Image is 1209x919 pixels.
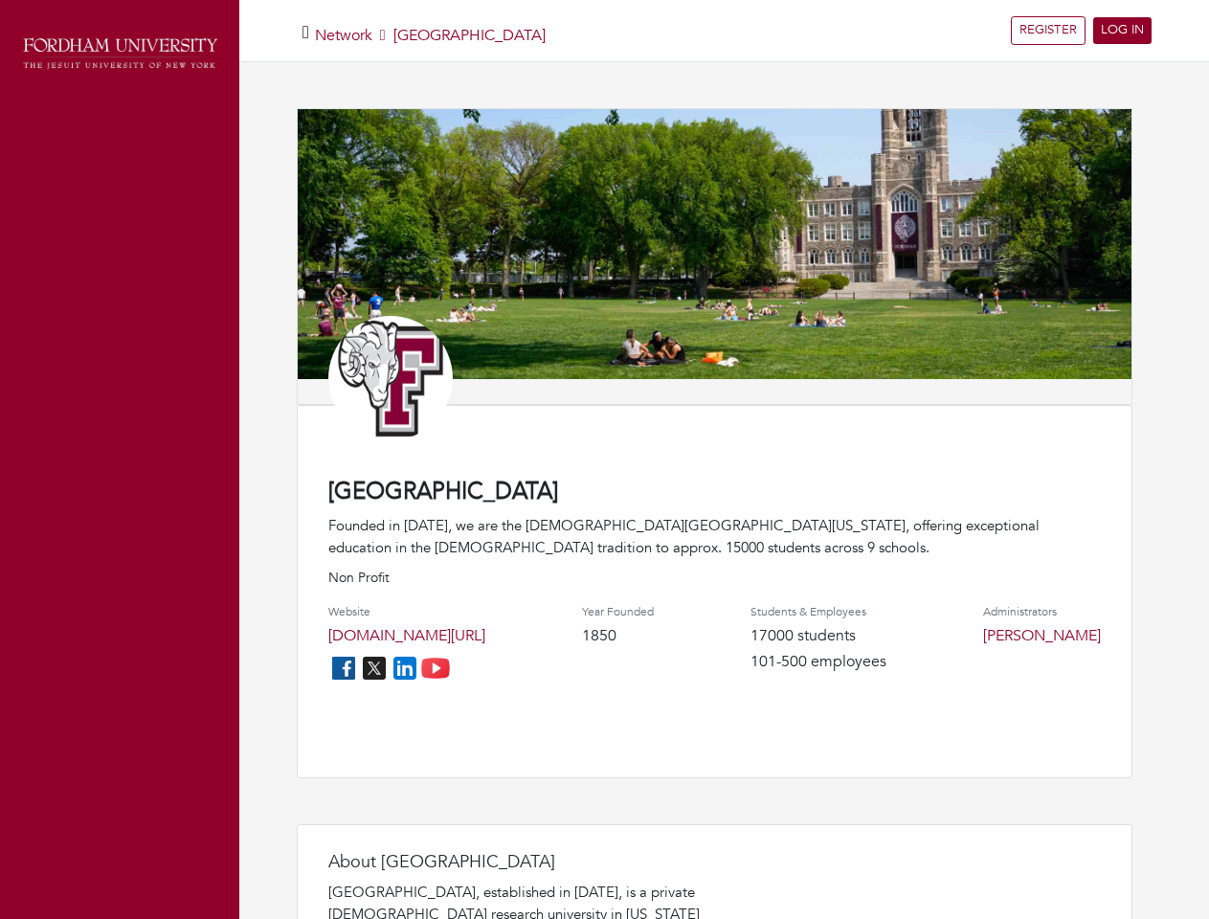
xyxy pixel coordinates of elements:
[983,625,1101,646] a: [PERSON_NAME]
[359,653,390,684] img: twitter_icon-7d0bafdc4ccc1285aa2013833b377ca91d92330db209b8298ca96278571368c9.png
[328,653,359,684] img: facebook_icon-256f8dfc8812ddc1b8eade64b8eafd8a868ed32f90a8d2bb44f507e1979dbc24.png
[750,627,886,645] h4: 17000 students
[328,605,485,618] h4: Website
[328,568,1101,588] p: Non Profit
[582,627,654,645] h4: 1850
[1011,16,1086,45] a: REGISTER
[328,316,453,440] img: Athletic_Logo_Primary_Letter_Mark_1.jpg
[420,653,451,684] img: youtube_icon-fc3c61c8c22f3cdcae68f2f17984f5f016928f0ca0694dd5da90beefb88aa45e.png
[750,653,886,671] h4: 101-500 employees
[315,27,546,45] h5: [GEOGRAPHIC_DATA]
[983,605,1101,618] h4: Administrators
[315,25,372,46] a: Network
[582,605,654,618] h4: Year Founded
[390,653,420,684] img: linkedin_icon-84db3ca265f4ac0988026744a78baded5d6ee8239146f80404fb69c9eee6e8e7.png
[328,625,485,646] a: [DOMAIN_NAME][URL]
[1093,17,1152,44] a: LOG IN
[750,605,886,618] h4: Students & Employees
[298,109,1131,379] img: 683a5b8e835635248a5481166db1a0f398a14ab9.jpg
[328,479,1101,506] h4: [GEOGRAPHIC_DATA]
[328,852,711,873] h4: About [GEOGRAPHIC_DATA]
[19,34,220,74] img: fordham_logo.png
[328,515,1101,558] div: Founded in [DATE], we are the [DEMOGRAPHIC_DATA][GEOGRAPHIC_DATA][US_STATE], offering exceptional...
